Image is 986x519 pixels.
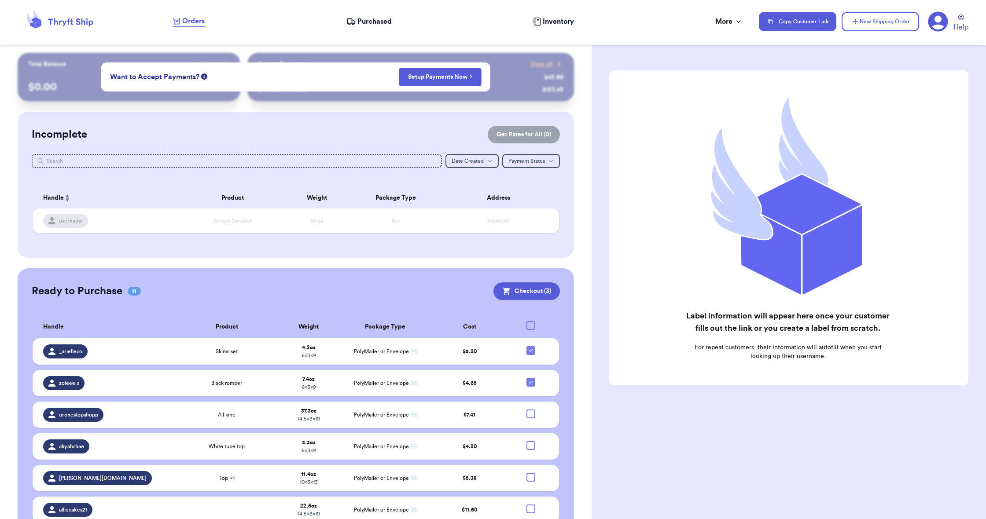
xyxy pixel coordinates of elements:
div: $ 123.45 [542,85,563,94]
strong: 22.6 oz [300,503,317,508]
span: 6 x 3 x 9 [302,384,316,390]
strong: 3.3 oz [302,440,316,445]
span: aliyahrhae [59,443,84,450]
span: PolyMailer or Envelope ✉️ [354,349,417,354]
span: PolyMailer or Envelope ✉️ [354,444,417,449]
a: Purchased [346,16,392,27]
h2: Ready to Purchase [32,284,122,298]
th: Package Type [339,316,431,338]
span: uronestopshopp [59,411,98,418]
span: [PERSON_NAME][DOMAIN_NAME] [59,475,147,482]
span: White tube top [209,443,245,450]
span: $ 5.20 [463,349,477,354]
span: 6 x 3 x 9 [302,353,316,358]
p: Total Balance [28,60,66,69]
span: + 1 [230,475,235,481]
div: More [715,16,743,27]
span: username [59,217,83,224]
span: $ 4.20 [463,444,477,449]
span: Handle [43,194,64,203]
span: $ 7.41 [464,412,475,417]
strong: 7.4 oz [302,376,315,382]
button: Date Created [445,154,499,168]
span: Top [219,475,235,482]
p: $ 0.00 [28,80,229,94]
span: PolyMailer or Envelope ✉️ [354,380,417,386]
span: Payment Status [508,158,545,164]
strong: 37.3 oz [301,408,316,413]
span: Box [391,218,400,223]
span: xx oz [311,218,323,223]
span: Orders [182,16,205,26]
span: Want to Accept Payments? [110,72,199,82]
span: PolyMailer or Envelope ✉️ [354,507,417,512]
a: Setup Payments Now [408,73,473,81]
th: Product [176,316,278,338]
button: Payment Status [502,154,560,168]
span: Help [953,22,968,33]
button: Checkout (3) [493,282,560,300]
span: 14.5 x 3 x 19 [298,416,320,421]
h2: Label information will appear here once your customer fills out the link or you create a label fr... [685,310,891,334]
th: Cost [431,316,508,338]
span: PolyMailer or Envelope ✉️ [354,475,417,481]
button: Copy Customer Link [759,12,836,31]
a: Help [953,15,968,33]
button: Setup Payments Now [399,68,482,86]
span: xxxxxxxx [488,218,509,223]
span: Handle [43,322,64,332]
span: $ 5.38 [463,475,477,481]
div: $ 45.99 [544,73,563,82]
span: _arielleco [59,348,82,355]
p: Recent Payments [258,60,307,69]
span: 6 x 3 x 9 [302,448,316,453]
span: All kine [218,411,235,418]
th: Package Type [349,187,443,208]
button: New Shipping Order [842,12,919,31]
input: Search [32,154,441,168]
span: View all [530,60,553,69]
span: 11 [128,287,141,296]
h2: Incomplete [32,128,87,142]
span: $ 4.65 [463,380,477,386]
a: Orders [173,16,205,27]
strong: 4.2 oz [302,345,316,350]
span: $ 11.50 [462,507,477,512]
th: Address [443,187,559,208]
a: Payout [200,60,230,69]
span: Skims set [216,348,238,355]
span: 14.5 x 3 x 19 [298,511,320,516]
span: 10 x 3 x 13 [300,479,318,485]
span: zoieee.s [59,380,79,387]
span: Date Created [452,158,484,164]
a: Inventory [533,16,574,27]
th: Weight [278,316,339,338]
span: PolyMailer or Envelope ✉️ [354,412,417,417]
strong: 11.4 oz [301,471,316,477]
span: Striped Sweater [213,218,252,223]
span: Payout [200,60,219,69]
th: Weight [285,187,348,208]
a: View all [530,60,563,69]
span: alliecakes21 [59,506,87,513]
button: Sort ascending [64,193,71,203]
th: Product [180,187,285,208]
span: Purchased [357,16,392,27]
span: Black romper [211,380,242,387]
span: Inventory [543,16,574,27]
button: Get Rates for All (0) [488,126,560,143]
p: For repeat customers, their information will autofill when you start looking up their username. [685,343,891,361]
